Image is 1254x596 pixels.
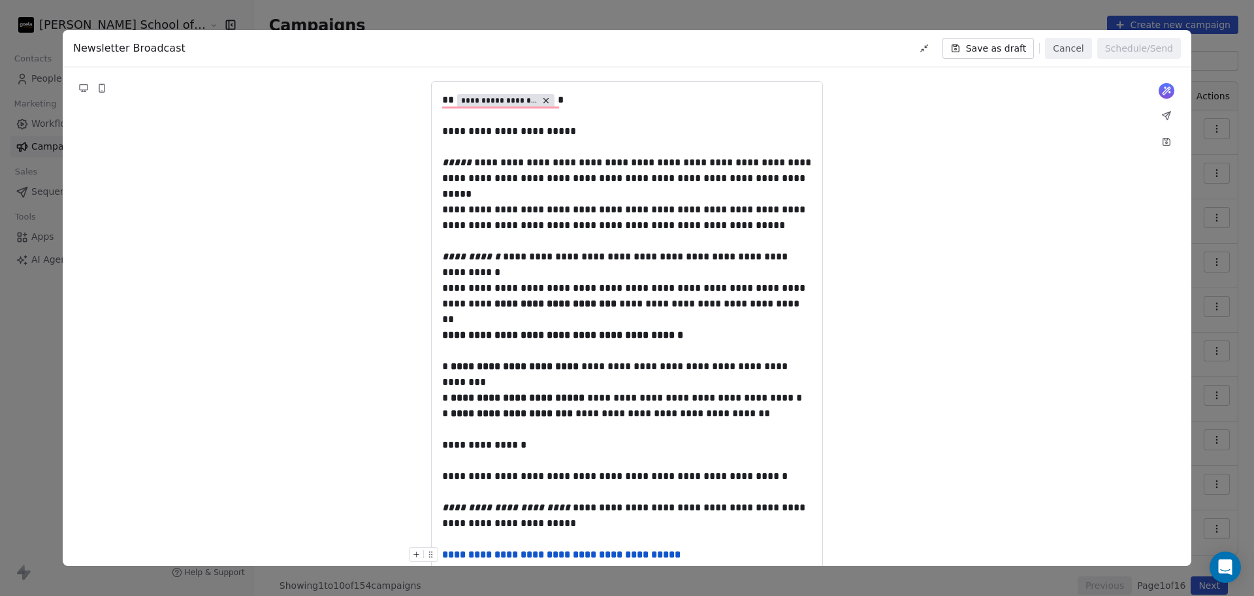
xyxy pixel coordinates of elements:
button: Cancel [1045,38,1091,59]
div: Open Intercom Messenger [1210,552,1241,583]
span: Newsletter Broadcast [73,41,185,56]
button: Save as draft [942,38,1035,59]
button: Schedule/Send [1097,38,1181,59]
